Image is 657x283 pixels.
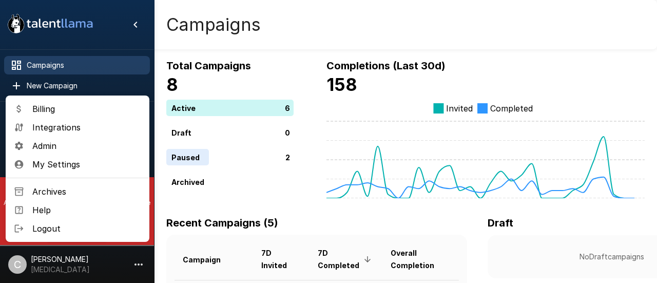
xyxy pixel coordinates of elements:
span: Help [32,204,141,216]
span: Admin [32,140,141,152]
span: My Settings [32,158,141,171]
span: Billing [32,103,141,115]
span: Logout [32,222,141,235]
span: Integrations [32,121,141,134]
span: Archives [32,185,141,198]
